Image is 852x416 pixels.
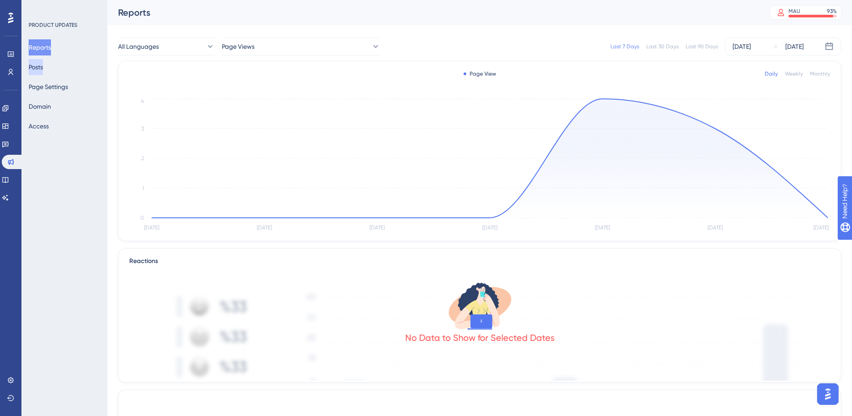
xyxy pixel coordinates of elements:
[140,215,144,221] tspan: 0
[708,225,723,231] tspan: [DATE]
[765,70,778,77] div: Daily
[142,185,144,191] tspan: 1
[118,38,215,55] button: All Languages
[788,8,800,15] div: MAU
[814,225,829,231] tspan: [DATE]
[595,225,610,231] tspan: [DATE]
[141,126,144,132] tspan: 3
[29,118,49,134] button: Access
[369,225,385,231] tspan: [DATE]
[257,225,272,231] tspan: [DATE]
[118,41,159,52] span: All Languages
[29,59,43,75] button: Posts
[222,38,380,55] button: Page Views
[610,43,639,50] div: Last 7 Days
[463,70,496,77] div: Page View
[141,155,144,161] tspan: 2
[646,43,678,50] div: Last 30 Days
[785,70,803,77] div: Weekly
[482,225,497,231] tspan: [DATE]
[129,256,830,267] div: Reactions
[29,21,77,29] div: PRODUCT UPDATES
[733,41,751,52] div: [DATE]
[810,70,830,77] div: Monthly
[222,41,254,52] span: Page Views
[814,381,841,408] iframe: UserGuiding AI Assistant Launcher
[29,79,68,95] button: Page Settings
[827,8,837,15] div: 93 %
[686,43,718,50] div: Last 90 Days
[21,2,56,13] span: Need Help?
[118,6,747,19] div: Reports
[785,41,804,52] div: [DATE]
[29,98,51,115] button: Domain
[141,98,144,104] tspan: 4
[405,331,555,344] div: No Data to Show for Selected Dates
[144,225,159,231] tspan: [DATE]
[29,39,51,55] button: Reports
